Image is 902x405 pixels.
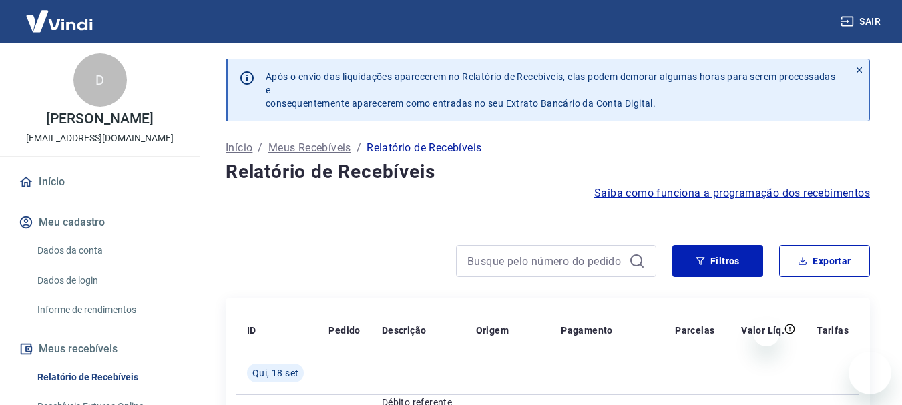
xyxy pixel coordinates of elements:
[594,185,870,201] a: Saiba como funciona a programação dos recebimentos
[258,140,262,156] p: /
[26,131,174,145] p: [EMAIL_ADDRESS][DOMAIN_NAME]
[268,140,351,156] a: Meus Recebíveis
[779,245,870,277] button: Exportar
[675,324,714,337] p: Parcelas
[382,324,427,337] p: Descrição
[32,267,184,294] a: Dados de login
[73,53,127,107] div: D
[476,324,509,337] p: Origem
[753,320,780,346] iframe: Fechar mensagem
[32,296,184,324] a: Informe de rendimentos
[46,112,153,126] p: [PERSON_NAME]
[16,167,184,197] a: Início
[838,9,886,34] button: Sair
[357,140,361,156] p: /
[226,140,252,156] a: Início
[467,251,624,271] input: Busque pelo número do pedido
[367,140,481,156] p: Relatório de Recebíveis
[32,237,184,264] a: Dados da conta
[266,70,839,110] p: Após o envio das liquidações aparecerem no Relatório de Recebíveis, elas podem demorar algumas ho...
[32,364,184,391] a: Relatório de Recebíveis
[328,324,360,337] p: Pedido
[16,1,103,41] img: Vindi
[252,366,298,380] span: Qui, 18 set
[16,208,184,237] button: Meu cadastro
[672,245,763,277] button: Filtros
[849,352,891,394] iframe: Botão para abrir a janela de mensagens
[16,334,184,364] button: Meus recebíveis
[741,324,784,337] p: Valor Líq.
[226,159,870,185] h4: Relatório de Recebíveis
[247,324,256,337] p: ID
[561,324,613,337] p: Pagamento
